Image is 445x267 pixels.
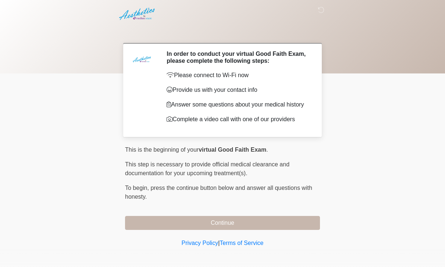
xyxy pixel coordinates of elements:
span: This is the beginning of your [125,147,199,153]
span: . [266,147,268,153]
span: This step is necessary to provide official medical clearance and documentation for your upcoming ... [125,161,289,176]
p: Provide us with your contact info [167,86,309,94]
button: Continue [125,216,320,230]
p: Answer some questions about your medical history [167,100,309,109]
span: To begin, [125,185,150,191]
a: | [218,240,220,246]
img: Agent Avatar [131,50,153,72]
p: Please connect to Wi-Fi now [167,71,309,80]
h1: ‎ ‎ ‎ [120,26,325,40]
img: Aesthetics by Emediate Cure Logo [118,6,158,22]
strong: virtual Good Faith Exam [199,147,266,153]
p: Complete a video call with one of our providers [167,115,309,124]
span: press the continue button below and answer all questions with honesty. [125,185,312,200]
h2: In order to conduct your virtual Good Faith Exam, please complete the following steps: [167,50,309,64]
a: Privacy Policy [182,240,218,246]
a: Terms of Service [220,240,263,246]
